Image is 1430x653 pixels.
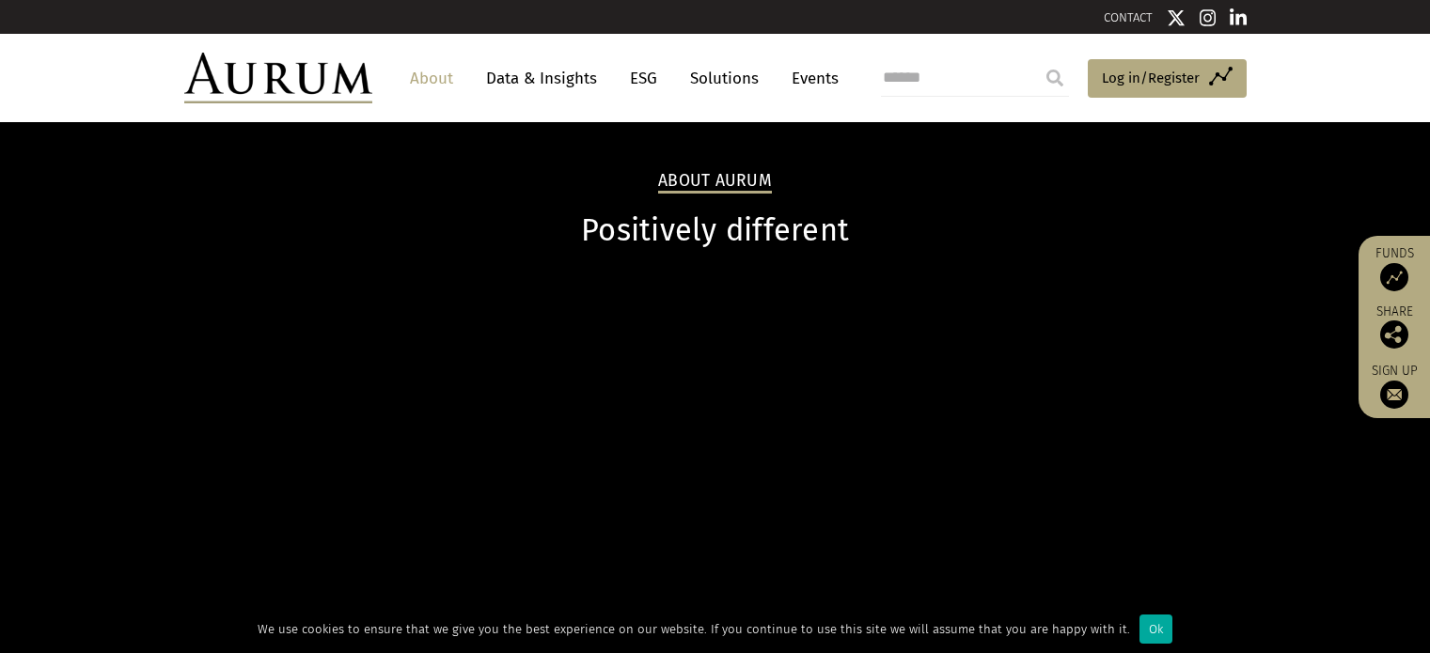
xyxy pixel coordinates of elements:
a: Events [782,61,839,96]
img: Aurum [184,53,372,103]
a: Log in/Register [1088,59,1247,99]
a: Solutions [681,61,768,96]
img: Access Funds [1380,263,1408,291]
a: ESG [621,61,667,96]
span: Log in/Register [1102,67,1200,89]
div: Share [1368,305,1421,349]
img: Instagram icon [1200,8,1217,27]
a: CONTACT [1104,10,1153,24]
input: Submit [1036,59,1074,97]
div: Ok [1139,614,1172,644]
a: Sign up [1368,363,1421,409]
a: Data & Insights [477,61,606,96]
img: Share this post [1380,320,1408,349]
img: Linkedin icon [1230,8,1247,27]
h1: Positively different [184,212,1247,249]
a: Funds [1368,245,1421,291]
img: Twitter icon [1167,8,1186,27]
a: About [401,61,463,96]
h2: About Aurum [658,171,772,194]
img: Sign up to our newsletter [1380,381,1408,409]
